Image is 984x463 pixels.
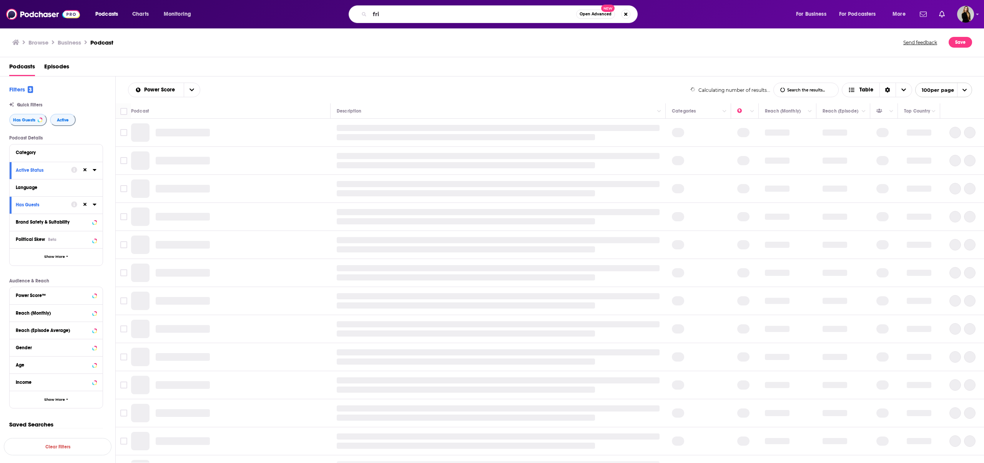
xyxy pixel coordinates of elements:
[370,8,576,20] input: Search podcasts, credits, & more...
[917,8,930,21] a: Show notifications dropdown
[44,398,65,402] span: Show More
[9,135,103,141] p: Podcast Details
[796,9,826,20] span: For Business
[44,60,69,76] a: Episodes
[337,106,361,116] div: Description
[13,118,35,122] span: Has Guests
[16,328,90,333] div: Reach (Episode Average)
[16,377,96,387] button: Income
[901,37,939,48] button: Send feedback
[16,217,96,227] button: Brand Safety & Suitability
[915,83,972,97] button: open menu
[356,5,645,23] div: Search podcasts, credits, & more...
[949,37,972,48] button: Save
[720,107,729,116] button: Column Actions
[120,157,127,164] span: Toggle select row
[737,106,748,116] div: Power Score
[16,234,96,244] button: Political SkewBeta
[9,421,103,428] p: Saved Searches
[17,102,42,108] span: Quick Filters
[859,87,873,93] span: Table
[90,39,113,46] h3: Podcast
[120,213,127,220] span: Toggle select row
[16,310,90,316] div: Reach (Monthly)
[9,60,35,76] a: Podcasts
[120,129,127,136] span: Toggle select row
[16,200,71,209] button: Has Guests
[601,5,615,12] span: New
[765,106,801,116] div: Reach (Monthly)
[127,8,153,20] a: Charts
[16,165,71,175] button: Active Status
[16,293,90,298] div: Power Score™
[144,87,178,93] span: Power Score
[57,118,69,122] span: Active
[28,86,33,93] span: 3
[879,83,896,97] div: Sort Direction
[128,83,200,97] h2: Choose List sort
[164,9,191,20] span: Monitoring
[16,342,96,352] button: Gender
[823,106,858,116] div: Reach (Episode)
[184,83,200,97] button: open menu
[16,325,96,335] button: Reach (Episode Average)
[9,86,33,93] h2: Filters
[887,107,896,116] button: Column Actions
[16,362,90,368] div: Age
[16,237,45,242] span: Political Skew
[4,438,111,455] button: Clear Filters
[16,148,96,157] button: Category
[28,39,48,46] a: Browse
[120,185,127,192] span: Toggle select row
[16,202,66,207] div: Has Guests
[805,107,814,116] button: Column Actions
[158,8,201,20] button: open menu
[929,107,938,116] button: Column Actions
[580,12,612,16] span: Open Advanced
[9,114,47,126] button: Has Guests
[839,9,876,20] span: For Podcasters
[16,380,90,385] div: Income
[576,10,615,19] button: Open AdvancedNew
[887,8,915,20] button: open menu
[120,410,127,417] span: Toggle select row
[748,107,757,116] button: Column Actions
[120,382,127,388] span: Toggle select row
[16,185,91,190] div: Language
[120,353,127,360] span: Toggle select row
[16,290,96,300] button: Power Score™
[904,106,930,116] div: Top Country
[957,6,974,23] button: Show profile menu
[16,183,96,192] button: Language
[876,106,887,116] div: Has Guests
[120,297,127,304] span: Toggle select row
[58,39,81,46] h1: Business
[16,345,90,350] div: Gender
[672,106,696,116] div: Categories
[6,7,80,22] img: Podchaser - Follow, Share and Rate Podcasts
[50,114,76,126] button: Active
[16,168,66,173] div: Active Status
[957,6,974,23] span: Logged in as editaivancevic
[690,87,771,93] div: Calculating number of results...
[16,150,91,155] div: Category
[655,107,664,116] button: Column Actions
[16,308,96,317] button: Reach (Monthly)
[791,8,836,20] button: open menu
[120,269,127,276] span: Toggle select row
[131,106,149,116] div: Podcast
[44,255,65,259] span: Show More
[10,248,103,266] button: Show More
[48,237,57,242] div: Beta
[16,219,90,225] div: Brand Safety & Suitability
[936,8,948,21] a: Show notifications dropdown
[834,8,887,20] button: open menu
[842,83,912,97] button: Choose View
[120,438,127,445] span: Toggle select row
[859,107,868,116] button: Column Actions
[16,360,96,369] button: Age
[95,9,118,20] span: Podcasts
